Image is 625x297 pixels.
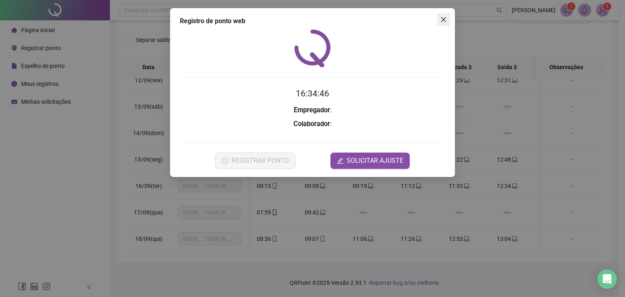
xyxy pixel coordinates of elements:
[330,153,410,169] button: editSOLICITAR AJUSTE
[180,16,445,26] div: Registro de ponto web
[293,120,330,128] strong: Colaborador
[337,157,343,164] span: edit
[294,29,331,67] img: QRPoint
[180,119,445,129] h3: :
[294,106,330,114] strong: Empregador
[180,105,445,116] h3: :
[440,16,447,23] span: close
[597,269,617,289] div: Open Intercom Messenger
[347,156,403,166] span: SOLICITAR AJUSTE
[215,153,295,169] button: REGISTRAR PONTO
[437,13,450,26] button: Close
[296,89,329,98] time: 16:34:46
